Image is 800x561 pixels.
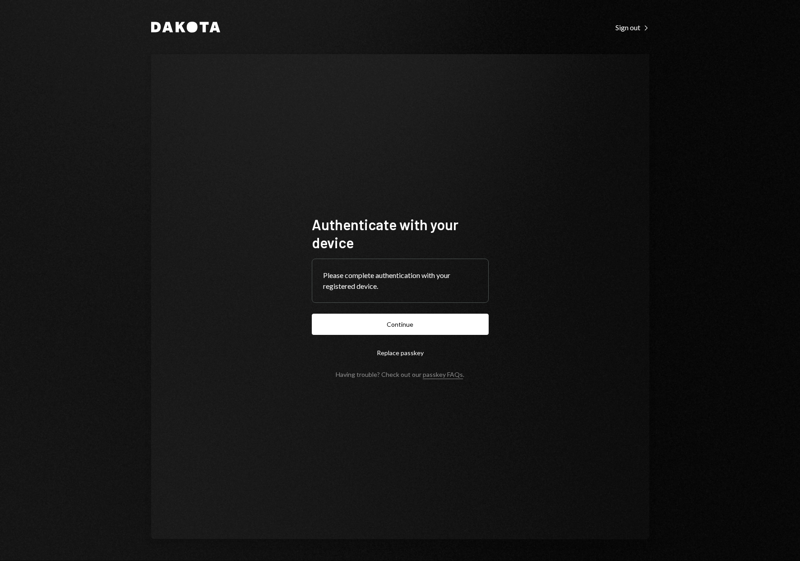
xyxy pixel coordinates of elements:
[336,371,464,378] div: Having trouble? Check out our .
[312,342,489,363] button: Replace passkey
[312,215,489,251] h1: Authenticate with your device
[423,371,463,379] a: passkey FAQs
[615,22,649,32] a: Sign out
[312,314,489,335] button: Continue
[615,23,649,32] div: Sign out
[323,270,477,292] div: Please complete authentication with your registered device.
